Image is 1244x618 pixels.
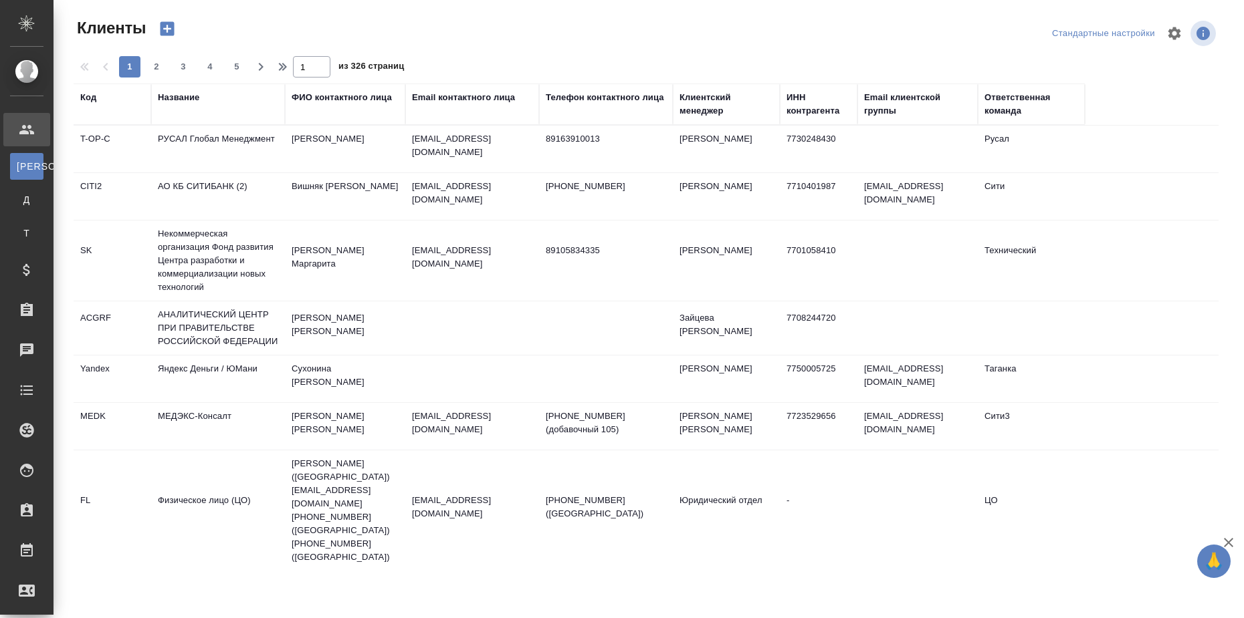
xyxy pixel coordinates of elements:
[226,56,247,78] button: 5
[338,58,404,78] span: из 326 страниц
[285,126,405,172] td: [PERSON_NAME]
[285,173,405,220] td: Вишняк [PERSON_NAME]
[412,180,532,206] p: [EMAIL_ADDRESS][DOMAIN_NAME]
[412,244,532,271] p: [EMAIL_ADDRESS][DOMAIN_NAME]
[546,132,666,146] p: 89163910013
[226,60,247,73] span: 5
[412,410,532,436] p: [EMAIL_ADDRESS][DOMAIN_NAME]
[546,494,666,520] p: [PHONE_NUMBER] ([GEOGRAPHIC_DATA])
[1049,23,1158,44] div: split button
[546,244,666,257] p: 89105834335
[680,91,773,118] div: Клиентский менеджер
[74,305,151,351] td: ACGRF
[146,56,167,78] button: 2
[780,305,857,351] td: 7708244720
[978,237,1085,284] td: Технический
[285,403,405,450] td: [PERSON_NAME] [PERSON_NAME]
[74,173,151,220] td: CITI2
[978,126,1085,172] td: Русал
[673,403,780,450] td: [PERSON_NAME] [PERSON_NAME]
[151,487,285,534] td: Физическое лицо (ЦО)
[173,60,194,73] span: 3
[151,17,183,40] button: Создать
[780,126,857,172] td: 7730248430
[74,126,151,172] td: T-OP-C
[10,220,43,247] a: Т
[978,355,1085,402] td: Таганка
[780,237,857,284] td: 7701058410
[1158,17,1190,49] span: Настроить таблицу
[857,355,978,402] td: [EMAIL_ADDRESS][DOMAIN_NAME]
[74,403,151,450] td: MEDK
[412,132,532,159] p: [EMAIL_ADDRESS][DOMAIN_NAME]
[151,403,285,450] td: МЕДЭКС-Консалт
[151,220,285,301] td: Некоммерческая организация Фонд развития Центра разработки и коммерциализации новых технологий
[285,355,405,402] td: Сухонина [PERSON_NAME]
[17,160,37,173] span: [PERSON_NAME]
[1197,545,1231,578] button: 🙏
[412,91,515,104] div: Email контактного лица
[1203,547,1225,575] span: 🙏
[151,126,285,172] td: РУСАЛ Глобал Менеджмент
[74,355,151,402] td: Yandex
[151,173,285,220] td: АО КБ СИТИБАНК (2)
[10,153,43,180] a: [PERSON_NAME]
[978,403,1085,450] td: Сити3
[74,237,151,284] td: SK
[151,355,285,402] td: Яндекс Деньги / ЮМани
[285,237,405,284] td: [PERSON_NAME] Маргарита
[780,487,857,534] td: -
[199,60,221,73] span: 4
[864,91,971,118] div: Email клиентской группы
[673,126,780,172] td: [PERSON_NAME]
[158,91,199,104] div: Название
[673,305,780,351] td: Зайцева [PERSON_NAME]
[80,91,96,104] div: Код
[17,226,37,240] span: Т
[292,91,392,104] div: ФИО контактного лица
[1190,21,1219,46] span: Посмотреть информацию
[673,487,780,534] td: Юридический отдел
[673,237,780,284] td: [PERSON_NAME]
[146,60,167,73] span: 2
[857,173,978,220] td: [EMAIL_ADDRESS][DOMAIN_NAME]
[412,494,532,520] p: [EMAIL_ADDRESS][DOMAIN_NAME]
[546,91,664,104] div: Телефон контактного лица
[546,180,666,193] p: [PHONE_NUMBER]
[285,450,405,571] td: [PERSON_NAME] ([GEOGRAPHIC_DATA]) [EMAIL_ADDRESS][DOMAIN_NAME] [PHONE_NUMBER] ([GEOGRAPHIC_DATA])...
[285,305,405,351] td: [PERSON_NAME] [PERSON_NAME]
[780,355,857,402] td: 7750005725
[780,403,857,450] td: 7723529656
[673,173,780,220] td: [PERSON_NAME]
[780,173,857,220] td: 7710401987
[787,91,851,118] div: ИНН контрагента
[74,17,146,39] span: Клиенты
[978,487,1085,534] td: ЦО
[17,193,37,206] span: Д
[10,186,43,213] a: Д
[199,56,221,78] button: 4
[978,173,1085,220] td: Сити
[673,355,780,402] td: [PERSON_NAME]
[984,91,1078,118] div: Ответственная команда
[151,301,285,355] td: АНАЛИТИЧЕСКИЙ ЦЕНТР ПРИ ПРАВИТЕЛЬСТВЕ РОССИЙСКОЙ ФЕДЕРАЦИИ
[74,487,151,534] td: FL
[857,403,978,450] td: [EMAIL_ADDRESS][DOMAIN_NAME]
[546,410,666,436] p: [PHONE_NUMBER] (добавочный 105)
[173,56,194,78] button: 3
